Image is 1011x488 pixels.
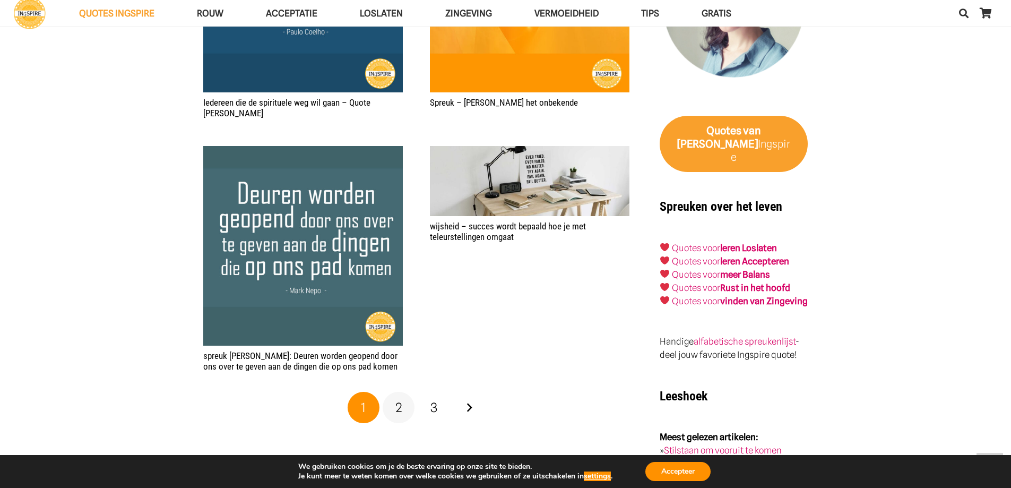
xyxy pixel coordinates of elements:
[720,243,777,253] a: leren Loslaten
[348,392,379,424] span: Pagina 1
[720,256,789,267] a: leren Accepteren
[430,146,629,216] a: wijsheid – succes wordt bepaald hoe je met teleurstellingen omgaat
[197,8,223,19] span: ROUW
[672,296,808,306] a: Quotes voorvinden van Zingeving
[203,146,403,346] img: Citaat Mark Nepo: Deuren worden geopend door ons over te geven aan de dingen die op ons pad komen
[720,269,770,280] strong: meer Balans
[361,400,366,415] span: 1
[660,256,669,265] img: ❤
[660,116,808,172] a: Quotes van [PERSON_NAME]Ingspire
[418,392,450,424] a: Pagina 3
[660,389,707,404] strong: Leeshoek
[203,350,398,372] a: spreuk [PERSON_NAME]: Deuren worden geopend door ons over te geven aan de dingen die op ons pad k...
[203,146,403,346] a: spreuk Mark Nepo: Deuren worden geopend door ons over te geven aan de dingen die op ons pad komen
[660,269,669,278] img: ❤
[660,199,782,214] strong: Spreuken over het leven
[694,336,796,347] a: alfabetische spreukenlijst
[534,8,599,19] span: VERMOEIDHEID
[430,221,586,242] a: wijsheid – succes wordt bepaald hoe je met teleurstellingen omgaat
[660,282,669,292] img: ❤
[203,97,370,118] a: Iedereen die de spirituele weg wil gaan – Quote [PERSON_NAME]
[720,282,790,293] strong: Rust in het hoofd
[706,124,741,137] strong: Quotes
[430,97,578,108] a: Spreuk – [PERSON_NAME] het onbekende
[672,256,720,267] a: Quotes voor
[702,8,731,19] span: GRATIS
[664,445,782,456] a: Stilstaan om vooruit te komen
[445,8,492,19] span: Zingeving
[383,392,414,424] a: Pagina 2
[298,472,612,481] p: Je kunt meer te weten komen over welke cookies we gebruiken of ze uitschakelen in .
[360,8,403,19] span: Loslaten
[79,8,154,19] span: QUOTES INGSPIRE
[977,453,1003,480] a: Terug naar top
[641,8,659,19] span: TIPS
[430,146,629,216] img: Spreuken die jou motiveren voor succes - citaten over succes van ingspire
[660,335,808,362] p: Handige - deel jouw favoriete Ingspire quote!
[430,400,437,415] span: 3
[677,124,761,150] strong: van [PERSON_NAME]
[298,462,612,472] p: We gebruiken cookies om je de beste ervaring op onze site te bieden.
[660,432,758,442] strong: Meest gelezen artikelen:
[584,472,611,481] button: settings
[660,243,669,252] img: ❤
[720,296,808,306] strong: vinden van Zingeving
[672,269,770,280] a: Quotes voormeer Balans
[672,243,720,253] a: Quotes voor
[645,462,711,481] button: Accepteer
[395,400,402,415] span: 2
[672,282,790,293] a: Quotes voorRust in het hoofd
[660,431,808,484] p: » » »
[266,8,317,19] span: Acceptatie
[660,296,669,305] img: ❤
